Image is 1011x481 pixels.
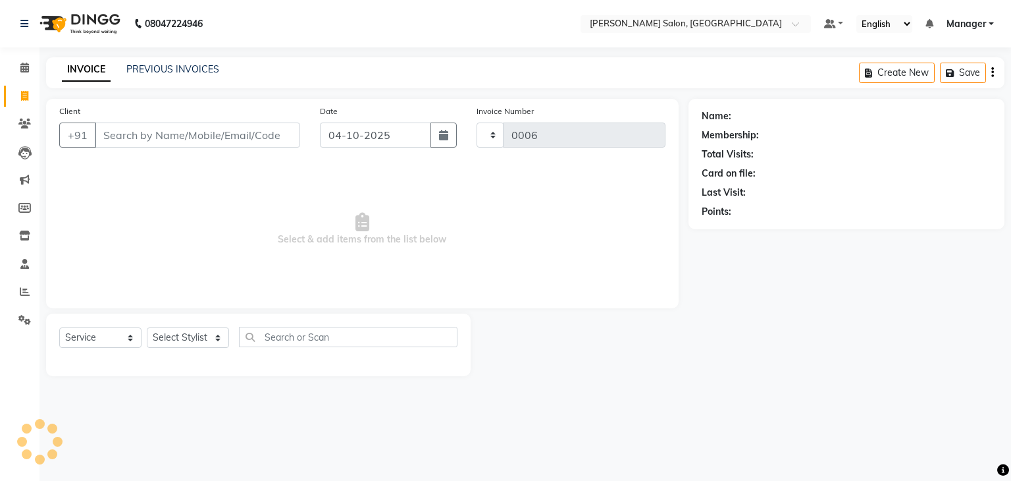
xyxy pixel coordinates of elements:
[126,63,219,75] a: PREVIOUS INVOICES
[702,205,731,219] div: Points:
[702,128,759,142] div: Membership:
[59,163,665,295] span: Select & add items from the list below
[702,186,746,200] div: Last Visit:
[859,63,935,83] button: Create New
[940,63,986,83] button: Save
[59,123,96,148] button: +91
[702,148,754,161] div: Total Visits:
[95,123,300,148] input: Search by Name/Mobile/Email/Code
[62,58,111,82] a: INVOICE
[34,5,124,42] img: logo
[702,109,731,123] div: Name:
[239,327,457,347] input: Search or Scan
[320,105,338,117] label: Date
[477,105,534,117] label: Invoice Number
[59,105,80,117] label: Client
[702,167,756,181] div: Card on file:
[145,5,203,42] b: 08047224946
[946,17,986,31] span: Manager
